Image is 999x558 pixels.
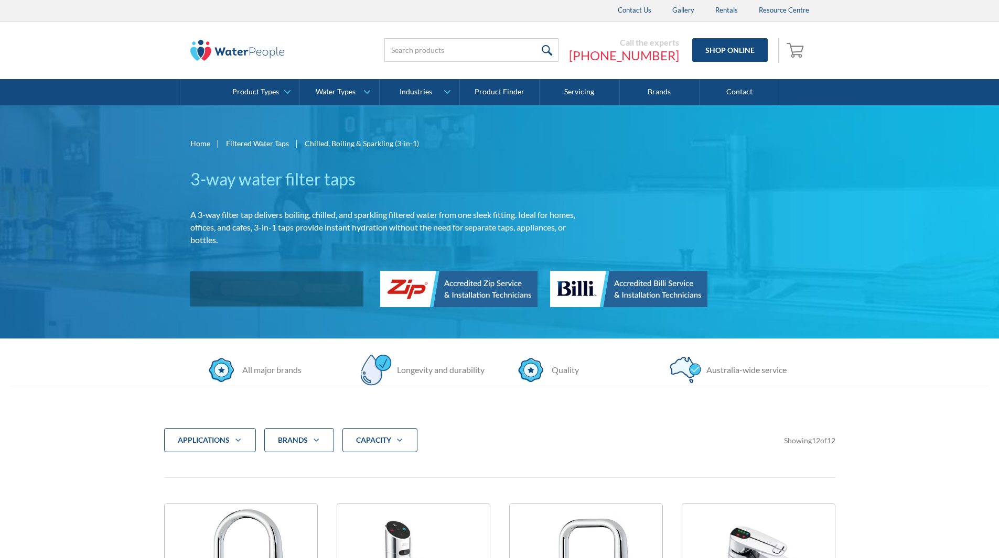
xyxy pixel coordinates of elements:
div: Industries [400,87,432,96]
a: Contact [700,79,779,105]
h1: 3-way water filter taps [190,167,593,192]
input: Search products [384,38,558,62]
div: Showing of [784,435,835,446]
div: Longevity and durability [392,364,485,376]
a: Home [190,138,210,149]
div: All major brands [237,364,302,376]
div: Chilled, Boiling & Sparkling (3-in-1) [305,138,419,149]
div: Australia-wide service [701,364,787,376]
div: | [216,137,221,149]
div: CAPACITY [342,428,417,452]
strong: CAPACITY [356,435,391,444]
a: Product Types [220,79,299,105]
div: Brands [278,435,308,445]
div: applications [178,435,230,445]
span: 12 [827,436,835,445]
form: Filter 5 [164,428,835,469]
div: Quality [546,364,579,376]
a: [PHONE_NUMBER] [569,48,679,63]
a: Product Finder [460,79,540,105]
a: Industries [380,79,459,105]
div: Product Types [232,87,279,96]
a: Open cart [784,38,809,63]
img: shopping cart [787,41,807,58]
div: Call the experts [569,37,679,48]
a: Shop Online [692,38,768,62]
a: Filtered Water Taps [226,138,289,149]
a: Servicing [540,79,619,105]
div: Water Types [316,87,356,96]
a: Water Types [300,79,379,105]
div: | [294,137,299,149]
span: 12 [812,436,820,445]
div: Brands [264,428,334,452]
div: applications [164,428,256,452]
p: A 3-way filter tap delivers boiling, chilled, and sparkling filtered water from one sleek fitting... [190,209,593,246]
a: Brands [620,79,700,105]
img: The Water People [190,40,285,61]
